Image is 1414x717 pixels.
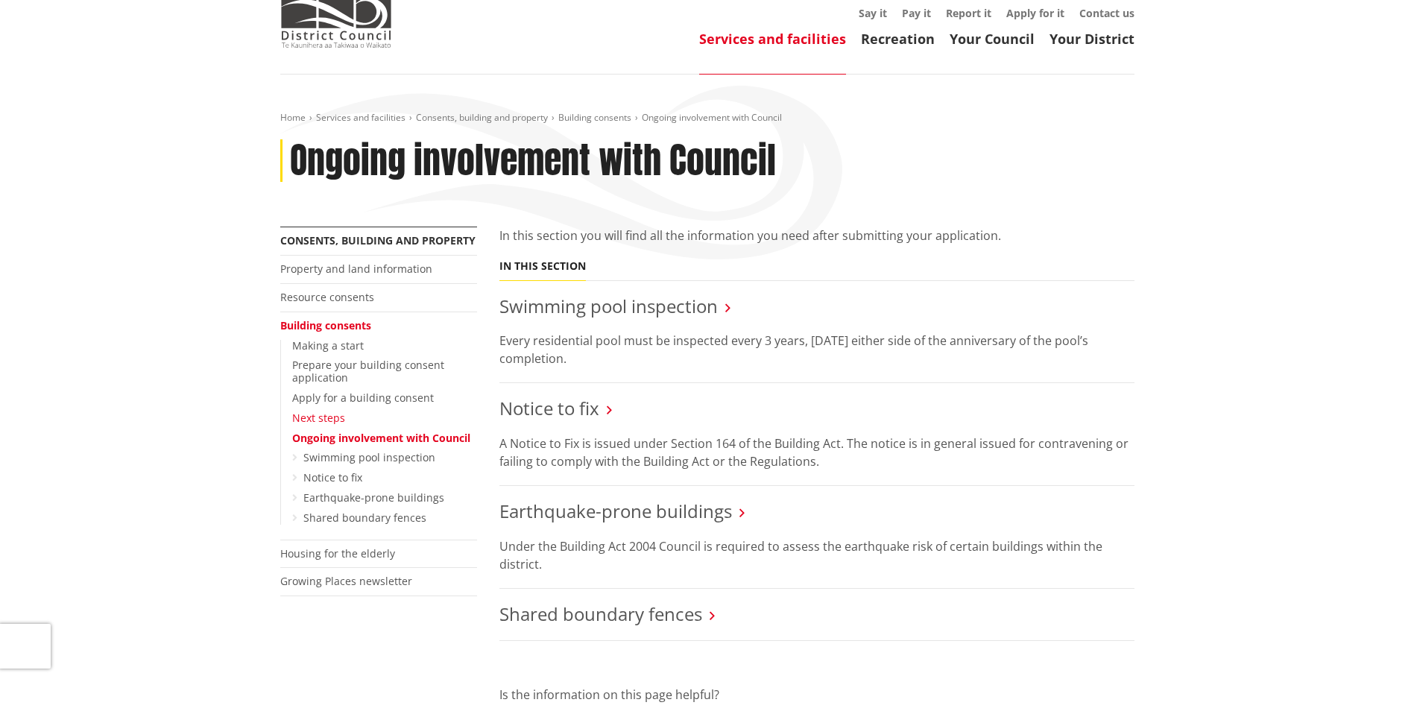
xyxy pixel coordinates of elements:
a: Say it [859,6,887,20]
a: Recreation [861,30,935,48]
a: Pay it [902,6,931,20]
iframe: Messenger Launcher [1345,654,1399,708]
a: Ongoing involvement with Council [292,431,470,445]
a: Your District [1050,30,1134,48]
span: Ongoing involvement with Council [642,111,782,124]
p: Every residential pool must be inspected every 3 years, [DATE] either side of the anniversary of ... [499,332,1134,367]
p: Is the information on this page helpful? [499,686,1134,704]
a: Earthquake-prone buildings [499,499,732,523]
a: Report it [946,6,991,20]
a: Making a start [292,338,364,353]
a: Swimming pool inspection [499,294,718,318]
a: Resource consents [280,290,374,304]
a: Consents, building and property [416,111,548,124]
a: Next steps [292,411,345,425]
a: Services and facilities [316,111,405,124]
h1: Ongoing involvement with Council [290,139,776,183]
a: Shared boundary fences [303,511,426,525]
a: Housing for the elderly [280,546,395,560]
a: Contact us [1079,6,1134,20]
a: Home [280,111,306,124]
a: Consents, building and property [280,233,476,247]
a: Apply for it [1006,6,1064,20]
p: A Notice to Fix is issued under Section 164 of the Building Act. The notice is in general issued ... [499,435,1134,470]
a: Apply for a building consent [292,391,434,405]
a: Prepare your building consent application [292,358,444,385]
a: Earthquake-prone buildings [303,490,444,505]
a: Property and land information [280,262,432,276]
nav: breadcrumb [280,112,1134,124]
a: Shared boundary fences [499,601,702,626]
a: Notice to fix [499,396,599,420]
p: In this section you will find all the information you need after submitting your application. [499,227,1134,244]
a: Growing Places newsletter [280,574,412,588]
h5: In this section [499,260,586,273]
a: Services and facilities [699,30,846,48]
a: Swimming pool inspection [303,450,435,464]
p: Under the Building Act 2004 Council is required to assess the earthquake risk of certain building... [499,537,1134,573]
a: Building consents [280,318,371,332]
a: Notice to fix [303,470,362,484]
a: Your Council [950,30,1035,48]
a: Building consents [558,111,631,124]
